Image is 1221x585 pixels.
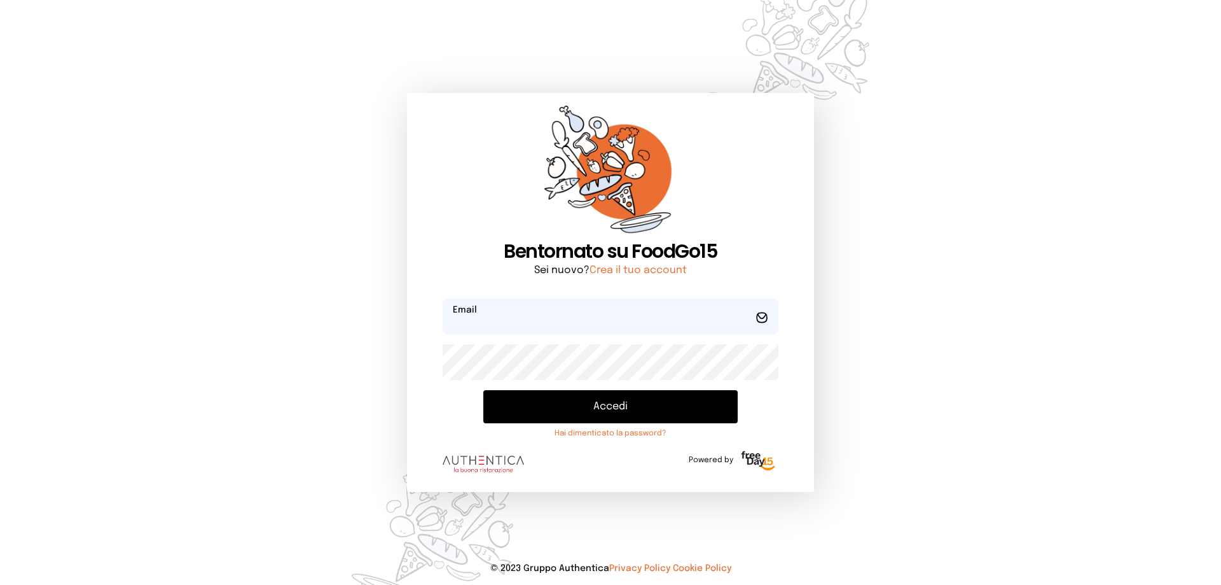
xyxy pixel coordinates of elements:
[483,428,738,439] a: Hai dimenticato la password?
[443,240,778,263] h1: Bentornato su FoodGo15
[689,455,733,465] span: Powered by
[544,106,677,240] img: sticker-orange.65babaf.png
[609,564,670,573] a: Privacy Policy
[443,263,778,278] p: Sei nuovo?
[673,564,731,573] a: Cookie Policy
[443,456,524,472] img: logo.8f33a47.png
[483,390,738,423] button: Accedi
[738,449,778,474] img: logo-freeday.3e08031.png
[20,562,1201,575] p: © 2023 Gruppo Authentica
[590,265,687,276] a: Crea il tuo account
